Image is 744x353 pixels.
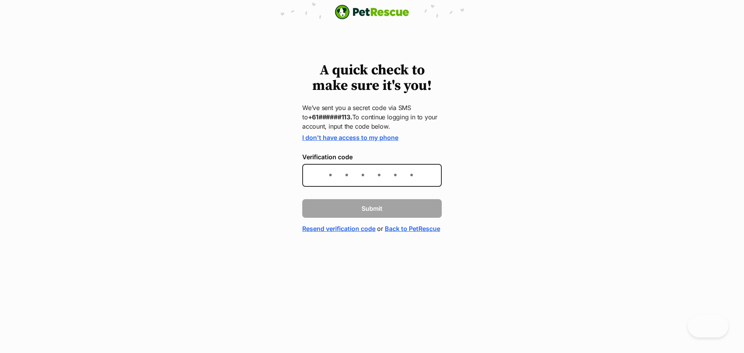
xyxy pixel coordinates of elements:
a: PetRescue [335,5,409,19]
input: Enter the 6-digit verification code sent to your device [302,164,442,187]
span: Submit [362,204,382,213]
label: Verification code [302,153,442,160]
button: Submit [302,199,442,218]
a: Back to PetRescue [385,224,440,233]
iframe: Help Scout Beacon - Open [688,314,728,338]
span: or [377,224,383,233]
strong: +61######113. [308,113,352,121]
p: We’ve sent you a secret code via SMS to To continue logging in to your account, input the code be... [302,103,442,131]
a: Resend verification code [302,224,375,233]
img: logo-e224e6f780fb5917bec1dbf3a21bbac754714ae5b6737aabdf751b685950b380.svg [335,5,409,19]
h1: A quick check to make sure it's you! [302,63,442,94]
a: I don't have access to my phone [302,134,398,141]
